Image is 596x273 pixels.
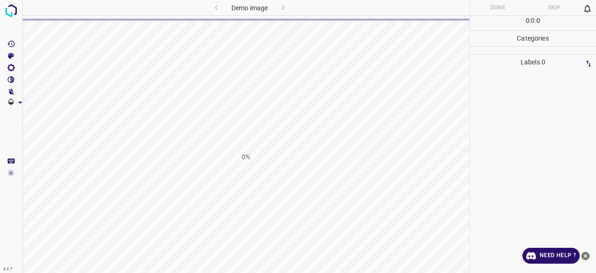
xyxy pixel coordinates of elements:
[526,16,529,26] p: 0
[526,16,540,30] div: : :
[470,31,596,46] p: Categories
[242,152,250,162] h1: 0%
[531,16,535,26] p: 0
[231,2,268,15] h6: Demo image
[1,266,15,273] div: 4.3.7
[522,248,580,264] a: Need Help ?
[473,55,593,70] p: Labels 0
[580,248,591,264] button: close-help
[536,16,540,26] p: 0
[3,2,20,19] img: logo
